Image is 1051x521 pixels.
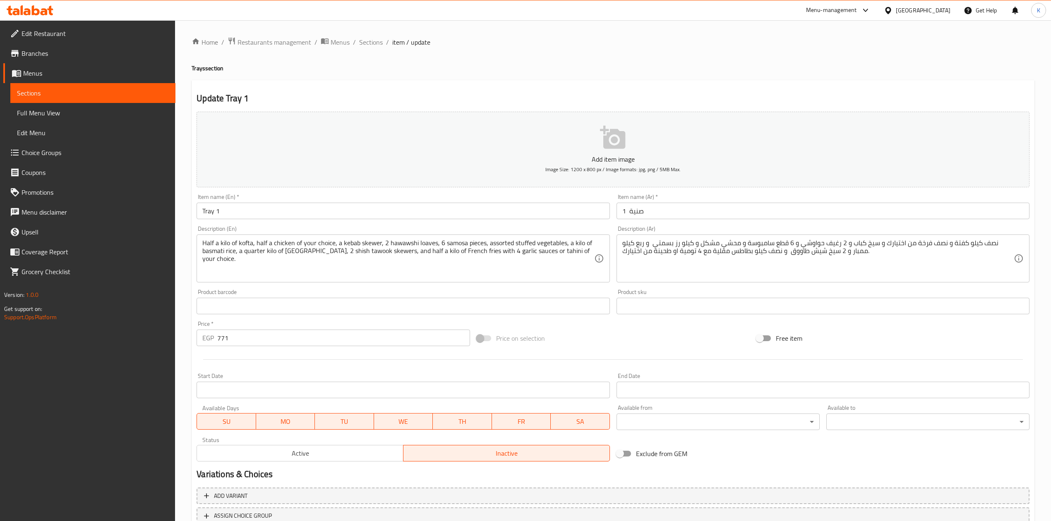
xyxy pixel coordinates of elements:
a: Menus [3,63,175,83]
button: Add variant [197,488,1029,504]
li: / [314,37,317,47]
textarea: Half a kilo of kofta, half a chicken of your choice, a kebab skewer, 2 hawawshi loaves, 6 samosa ... [202,239,594,278]
div: Menu-management [806,5,857,15]
h2: Update Tray 1 [197,92,1029,105]
button: FR [492,413,551,430]
a: Choice Groups [3,143,175,163]
input: Enter name Ar [617,203,1029,219]
a: Home [192,37,218,47]
button: SU [197,413,256,430]
span: Edit Menu [17,128,169,138]
h2: Variations & Choices [197,468,1029,480]
span: ASSIGN CHOICE GROUP [214,511,272,521]
button: Inactive [403,445,610,461]
a: Support.OpsPlatform [4,312,57,323]
span: Menu disclaimer [22,207,169,217]
button: WE [374,413,433,430]
span: Get support on: [4,304,42,314]
span: MO [259,416,312,428]
span: TU [318,416,371,428]
span: Choice Groups [22,148,169,158]
li: / [221,37,224,47]
div: [GEOGRAPHIC_DATA] [896,6,950,15]
span: Free item [776,333,802,343]
span: Active [200,447,400,459]
input: Enter name En [197,203,609,219]
span: Coverage Report [22,247,169,257]
nav: breadcrumb [192,37,1034,48]
textarea: نصف كيلو كفتة و نصف فرخة من اختيارك و سيخ كباب و 2 رغيف حواوشي و 6 قطع سامبوسة و محشي مشكل و كيلو... [622,239,1014,278]
span: 1.0.0 [26,289,38,300]
button: Add item imageImage Size: 1200 x 800 px / Image formats: jpg, png / 5MB Max. [197,112,1029,187]
div: ​ [826,413,1029,430]
button: TH [433,413,492,430]
a: Promotions [3,182,175,202]
a: Menu disclaimer [3,202,175,222]
a: Edit Menu [10,123,175,143]
a: Menus [321,37,350,48]
input: Please enter product barcode [197,298,609,314]
span: Inactive [407,447,607,459]
p: EGP [202,333,214,343]
span: SU [200,416,252,428]
span: Grocery Checklist [22,267,169,277]
span: Sections [17,88,169,98]
p: Add item image [209,154,1017,164]
a: Upsell [3,222,175,242]
span: TH [436,416,489,428]
span: Menus [23,68,169,78]
span: Price on selection [496,333,545,343]
button: MO [256,413,315,430]
span: Full Menu View [17,108,169,118]
button: SA [551,413,610,430]
a: Coupons [3,163,175,182]
span: SA [554,416,607,428]
a: Grocery Checklist [3,262,175,282]
span: Exclude from GEM [636,449,687,459]
span: Restaurants management [238,37,311,47]
span: Menus [331,37,350,47]
span: Coupons [22,167,169,177]
button: TU [315,413,374,430]
button: Active [197,445,403,461]
span: FR [495,416,548,428]
input: Please enter product sku [617,298,1029,314]
span: Version: [4,289,24,300]
span: Add variant [214,491,247,501]
span: Branches [22,48,169,58]
a: Restaurants management [228,37,311,48]
span: Promotions [22,187,169,197]
div: ​ [617,413,820,430]
a: Sections [359,37,383,47]
a: Sections [10,83,175,103]
span: item / update [392,37,430,47]
a: Branches [3,43,175,63]
span: Edit Restaurant [22,29,169,38]
li: / [353,37,356,47]
li: / [386,37,389,47]
a: Edit Restaurant [3,24,175,43]
span: Upsell [22,227,169,237]
h4: Trays section [192,64,1034,72]
input: Please enter price [217,330,470,346]
a: Full Menu View [10,103,175,123]
span: WE [377,416,430,428]
span: Image Size: 1200 x 800 px / Image formats: jpg, png / 5MB Max. [545,165,681,174]
span: K [1037,6,1040,15]
a: Coverage Report [3,242,175,262]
